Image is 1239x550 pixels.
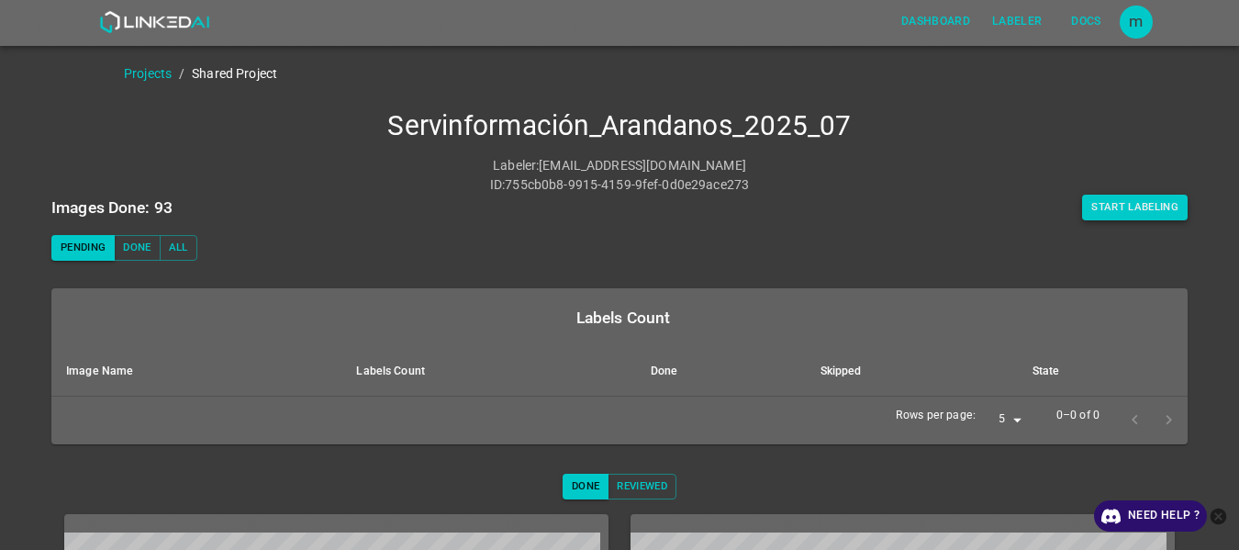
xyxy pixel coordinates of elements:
[1018,347,1188,397] th: State
[608,474,676,499] button: Reviewed
[1120,6,1153,39] button: Open settings
[563,474,608,499] button: Done
[983,408,1027,432] div: 5
[160,235,197,261] button: All
[493,156,539,175] p: Labeler :
[99,11,210,33] img: LinkedAI
[1120,6,1153,39] div: m
[1057,6,1116,37] button: Docs
[985,6,1049,37] button: Labeler
[890,3,981,40] a: Dashboard
[1056,408,1099,424] p: 0–0 of 0
[894,6,977,37] button: Dashboard
[505,175,749,195] p: 755cb0b8-9915-4159-9fef-0d0e29ace273
[192,64,277,84] p: Shared Project
[1094,500,1207,532] a: Need Help ?
[114,235,160,261] button: Done
[1054,3,1120,40] a: Docs
[51,347,341,397] th: Image Name
[179,64,184,84] li: /
[981,3,1053,40] a: Labeler
[636,347,806,397] th: Done
[341,347,635,397] th: Labels Count
[539,156,746,175] p: [EMAIL_ADDRESS][DOMAIN_NAME]
[124,64,1239,84] nav: breadcrumb
[51,109,1188,143] h4: Servinformación_Arandanos_2025_07
[896,408,976,424] p: Rows per page:
[51,195,173,220] h6: Images Done: 93
[1082,195,1188,220] button: Start Labeling
[490,175,505,195] p: ID :
[124,66,172,81] a: Projects
[1207,500,1230,532] button: close-help
[806,347,1018,397] th: Skipped
[51,235,115,261] button: Pending
[66,305,1180,331] div: Labels Count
